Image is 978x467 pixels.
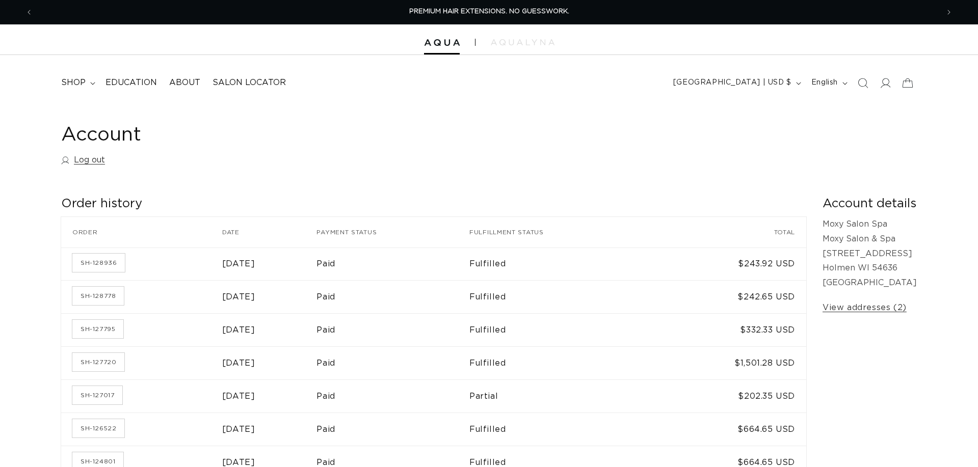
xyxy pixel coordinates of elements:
td: Paid [316,280,469,313]
time: [DATE] [222,293,255,301]
td: Fulfilled [469,346,652,379]
td: Paid [316,248,469,281]
span: Education [105,77,157,88]
button: English [805,73,852,93]
a: Order number SH-127017 [72,386,122,404]
a: Order number SH-127795 [72,320,123,338]
h2: Order history [61,196,806,212]
a: Order number SH-127720 [72,353,124,371]
p: Moxy Salon Spa Moxy Salon & Spa [STREET_ADDRESS] Holmen WI 54636 [GEOGRAPHIC_DATA] [823,217,917,290]
a: Log out [61,153,105,168]
time: [DATE] [222,458,255,466]
td: Fulfilled [469,248,652,281]
span: PREMIUM HAIR EXTENSIONS. NO GUESSWORK. [409,8,569,15]
img: Aqua Hair Extensions [424,39,460,46]
h1: Account [61,123,917,148]
time: [DATE] [222,326,255,334]
time: [DATE] [222,392,255,400]
button: Next announcement [938,3,960,22]
h2: Account details [823,196,917,212]
th: Fulfillment status [469,217,652,248]
button: Previous announcement [18,3,40,22]
td: Paid [316,313,469,346]
summary: Search [852,72,874,94]
span: Salon Locator [213,77,286,88]
th: Total [652,217,806,248]
a: Salon Locator [206,71,292,94]
a: Order number SH-126522 [72,419,124,437]
td: $332.33 USD [652,313,806,346]
td: Paid [316,379,469,413]
td: Paid [316,413,469,446]
span: shop [61,77,86,88]
a: View addresses (2) [823,300,907,315]
td: $202.35 USD [652,379,806,413]
img: aqualyna.com [491,39,554,45]
td: Fulfilled [469,413,652,446]
td: Partial [469,379,652,413]
time: [DATE] [222,260,255,268]
a: Education [99,71,163,94]
td: Paid [316,346,469,379]
td: Fulfilled [469,280,652,313]
span: [GEOGRAPHIC_DATA] | USD $ [673,77,791,88]
td: Fulfilled [469,313,652,346]
span: About [169,77,200,88]
td: $1,501.28 USD [652,346,806,379]
td: $664.65 USD [652,413,806,446]
td: $242.65 USD [652,280,806,313]
time: [DATE] [222,359,255,367]
th: Order [61,217,222,248]
a: About [163,71,206,94]
th: Date [222,217,317,248]
span: English [811,77,838,88]
button: [GEOGRAPHIC_DATA] | USD $ [667,73,805,93]
th: Payment status [316,217,469,248]
a: Order number SH-128936 [72,254,125,272]
time: [DATE] [222,425,255,433]
a: Order number SH-128778 [72,287,124,305]
td: $243.92 USD [652,248,806,281]
summary: shop [55,71,99,94]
